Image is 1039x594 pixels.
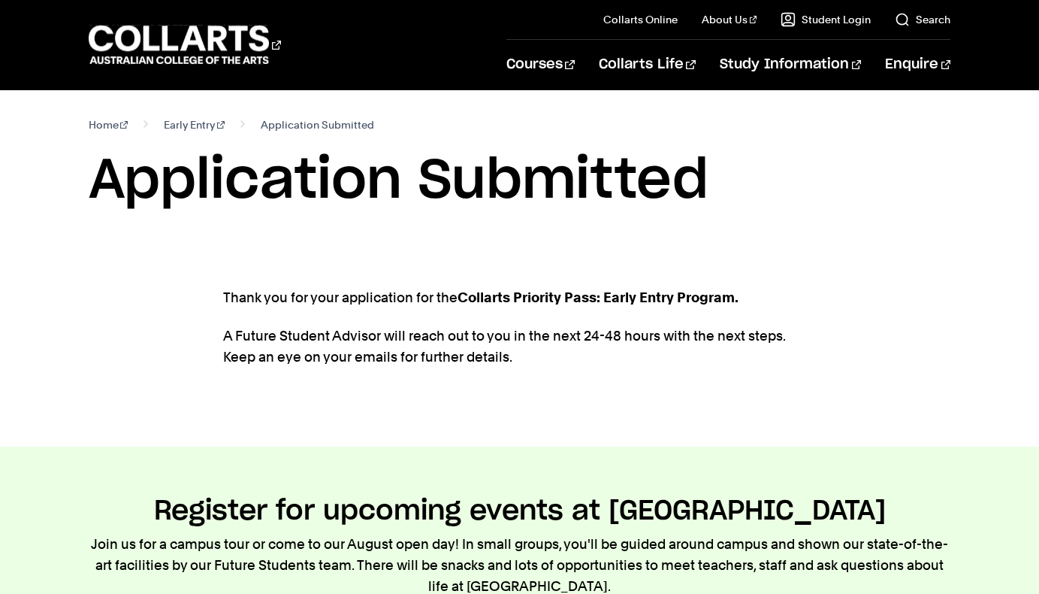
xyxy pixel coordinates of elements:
[720,40,861,89] a: Study Information
[223,326,817,368] p: A Future Student Advisor will reach out to you in the next 24-48 hours with the next steps. Keep ...
[603,12,678,27] a: Collarts Online
[89,114,128,135] a: Home
[885,40,950,89] a: Enquire
[458,289,738,305] strong: Collarts Priority Pass: Early Entry Program.
[506,40,575,89] a: Courses
[895,12,950,27] a: Search
[702,12,757,27] a: About Us
[599,40,696,89] a: Collarts Life
[223,287,817,308] p: Thank you for your application for the
[164,114,225,135] a: Early Entry
[154,495,886,528] h2: Register for upcoming events at [GEOGRAPHIC_DATA]
[261,114,374,135] span: Application Submitted
[89,23,281,66] div: Go to homepage
[781,12,871,27] a: Student Login
[89,147,951,215] h1: Application Submitted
